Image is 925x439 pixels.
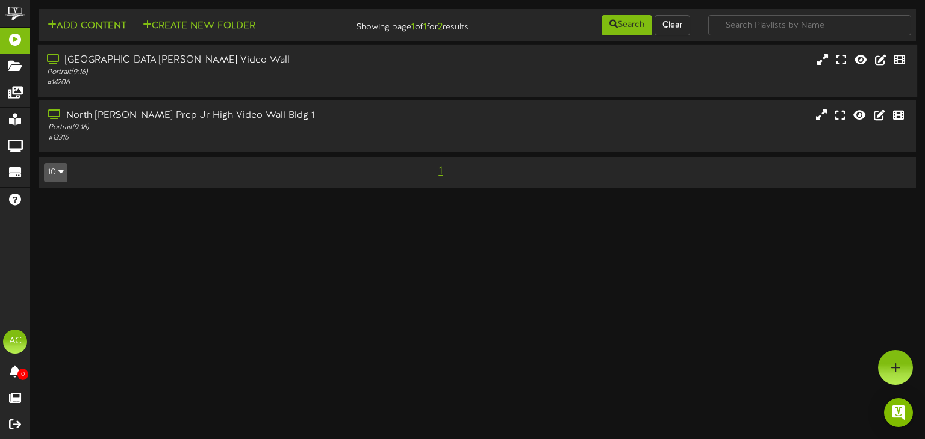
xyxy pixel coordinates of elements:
[884,398,913,427] div: Open Intercom Messenger
[708,15,912,35] input: -- Search Playlists by Name --
[411,22,415,32] strong: 1
[17,369,28,380] span: 0
[47,54,395,67] div: [GEOGRAPHIC_DATA][PERSON_NAME] Video Wall
[139,19,259,34] button: Create New Folder
[602,15,652,35] button: Search
[47,67,395,78] div: Portrait ( 9:16 )
[438,22,443,32] strong: 2
[48,109,396,123] div: North [PERSON_NAME] Prep Jr High Video Wall Bldg 1
[44,163,67,182] button: 10
[330,14,478,34] div: Showing page of for results
[655,15,690,35] button: Clear
[48,133,396,143] div: # 13316
[47,78,395,88] div: # 14206
[44,19,130,34] button: Add Content
[423,22,427,32] strong: 1
[48,123,396,133] div: Portrait ( 9:16 )
[435,165,446,178] span: 1
[3,330,27,354] div: AC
